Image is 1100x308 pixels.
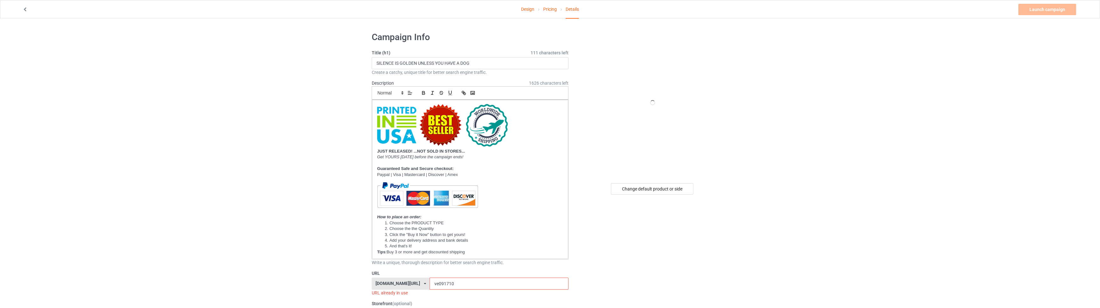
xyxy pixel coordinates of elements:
[377,104,508,147] img: 0f398873-31b8-474e-a66b-c8d8c57c2412
[383,220,563,226] li: Choose the PRODUCT TYPE
[372,50,569,56] label: Title (h1)
[543,0,557,18] a: Pricing
[377,250,386,254] strong: Tips
[521,0,534,18] a: Design
[372,259,569,266] div: Write a unique, thorough description for better search engine traffic.
[372,81,394,86] label: Description
[377,214,421,219] em: How to place an order:
[529,80,569,86] span: 1626 characters left
[376,281,420,286] div: [DOMAIN_NAME][URL]
[377,166,454,171] strong: Guaranteed Safe and Secure checkout:
[566,0,579,19] div: Details
[377,154,463,159] em: Get YOURS [DATE] before the campaign ends!
[372,32,569,43] h1: Campaign Info
[377,178,478,212] img: AM_mc_vs_dc_ae.jpg
[372,69,569,75] div: Create a catchy, unique title for better search engine traffic.
[377,149,465,154] strong: JUST RELEASED! ...NOT SOLD IN STORES...
[377,172,563,178] p: Paypal | Visa | Mastercard | Discover | Amex
[611,183,693,195] div: Change default product or side
[392,301,412,306] span: (optional)
[531,50,569,56] span: 111 characters left
[372,290,569,296] div: URL already in use
[383,238,563,243] li: Add your delivery address and bank details
[372,270,569,276] label: URL
[377,249,563,255] p: :Buy 3 or more and get discounted shipping
[372,300,569,307] label: Storefront
[383,226,563,232] li: Choose the the Quantity
[383,232,563,238] li: Click the "Buy it Now" button to get yours!
[383,243,563,249] li: And that's it!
